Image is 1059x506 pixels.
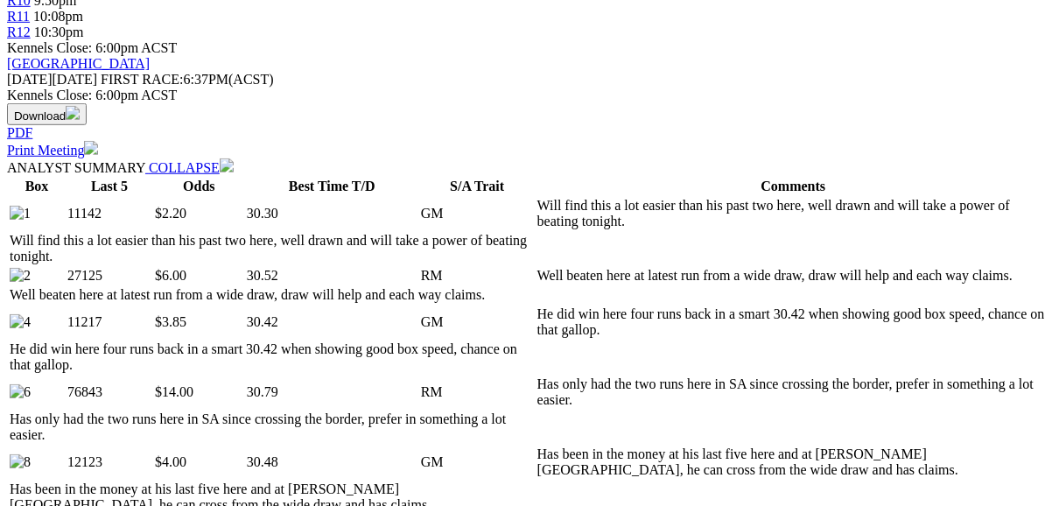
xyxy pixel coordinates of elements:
td: GM [420,446,535,479]
td: 11142 [67,197,152,230]
div: ANALYST SUMMARY [7,158,1052,176]
a: COLLAPSE [145,160,234,175]
td: Has only had the two runs here in SA since crossing the border, prefer in something a lot easier. [537,376,1050,409]
td: Well beaten here at latest run from a wide draw, draw will help and each way claims. [9,286,535,304]
td: 30.52 [246,267,418,285]
div: Download [7,125,1052,141]
td: 30.79 [246,376,418,409]
a: PDF [7,125,32,140]
button: Download [7,103,87,125]
span: FIRST RACE: [101,72,183,87]
span: Kennels Close: 6:00pm ACST [7,40,177,55]
td: 76843 [67,376,152,409]
img: 4 [10,314,31,330]
span: $2.20 [155,206,186,221]
th: Best Time T/D [246,178,418,195]
th: Comments [537,178,1050,195]
td: 30.42 [246,306,418,339]
span: [DATE] [7,72,97,87]
td: Has only had the two runs here in SA since crossing the border, prefer in something a lot easier. [9,411,535,444]
td: GM [420,197,535,230]
a: R11 [7,9,30,24]
th: Odds [154,178,244,195]
td: RM [420,376,535,409]
span: 10:30pm [34,25,84,39]
th: S/A Trait [420,178,535,195]
td: RM [420,267,535,285]
span: $14.00 [155,384,193,399]
span: 6:37PM(ACST) [101,72,274,87]
img: 1 [10,206,31,221]
img: chevron-down-white.svg [220,158,234,172]
span: [DATE] [7,72,53,87]
img: printer.svg [84,141,98,155]
td: Well beaten here at latest run from a wide draw, draw will help and each way claims. [537,267,1050,285]
th: Last 5 [67,178,152,195]
img: 6 [10,384,31,400]
img: 2 [10,268,31,284]
img: download.svg [66,106,80,120]
td: 11217 [67,306,152,339]
td: 30.30 [246,197,418,230]
td: He did win here four runs back in a smart 30.42 when showing good box speed, chance on that gallop. [537,306,1050,339]
td: GM [420,306,535,339]
td: 12123 [67,446,152,479]
span: COLLAPSE [149,160,220,175]
span: $3.85 [155,314,186,329]
div: Kennels Close: 6:00pm ACST [7,88,1052,103]
img: 8 [10,454,31,470]
td: Will find this a lot easier than his past two here, well drawn and will take a power of beating t... [537,197,1050,230]
a: [GEOGRAPHIC_DATA] [7,56,150,71]
td: He did win here four runs back in a smart 30.42 when showing good box speed, chance on that gallop. [9,341,535,374]
a: R12 [7,25,31,39]
th: Box [9,178,65,195]
span: $6.00 [155,268,186,283]
td: 30.48 [246,446,418,479]
td: Will find this a lot easier than his past two here, well drawn and will take a power of beating t... [9,232,535,265]
span: 10:08pm [33,9,83,24]
td: Has been in the money at his last five here and at [PERSON_NAME][GEOGRAPHIC_DATA], he can cross f... [537,446,1050,479]
span: $4.00 [155,454,186,469]
td: 27125 [67,267,152,285]
a: Print Meeting [7,143,98,158]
